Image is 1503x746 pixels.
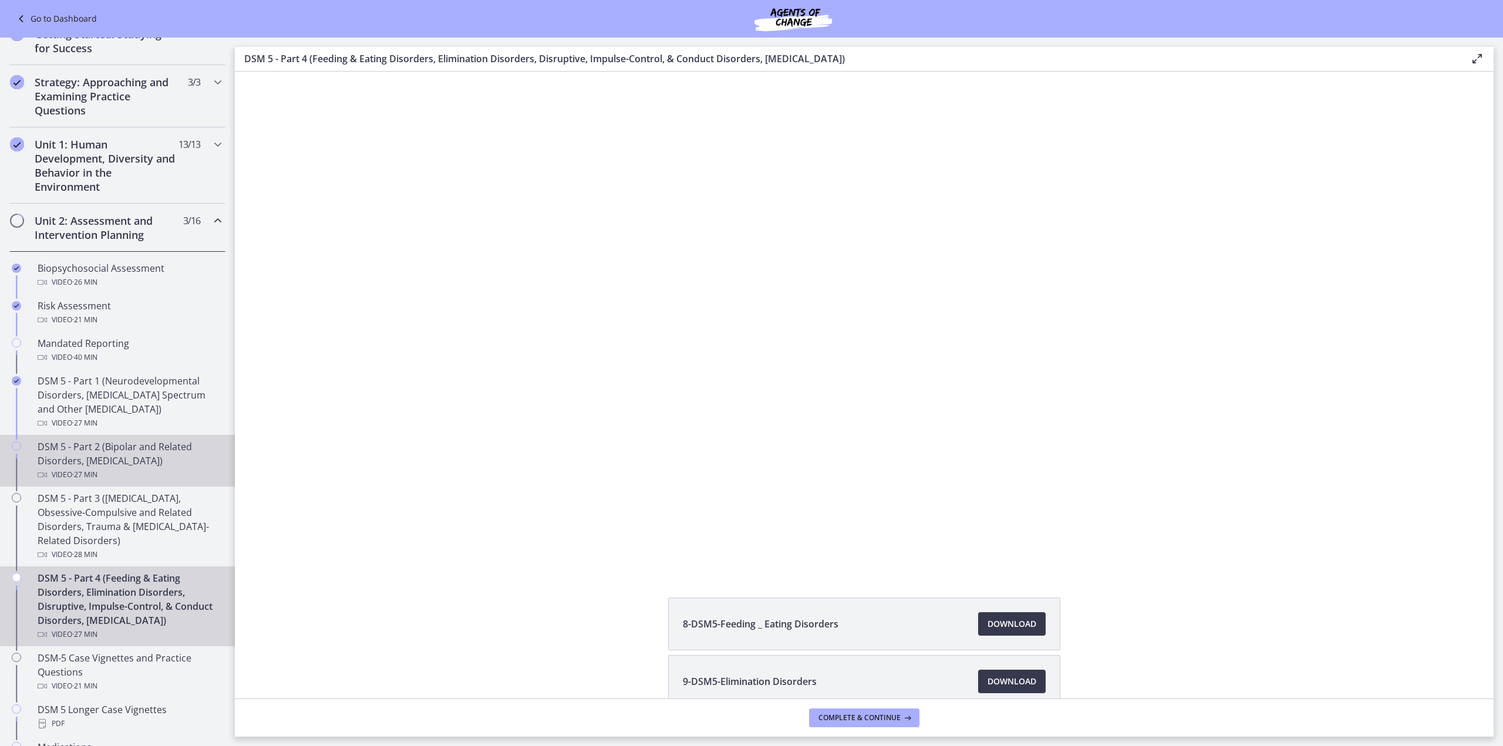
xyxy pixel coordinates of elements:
i: Completed [12,301,21,310]
h2: Strategy: Approaching and Examining Practice Questions [35,75,178,117]
div: Video [38,468,221,482]
div: DSM 5 - Part 1 (Neurodevelopmental Disorders, [MEDICAL_DATA] Spectrum and Other [MEDICAL_DATA]) [38,374,221,430]
div: PDF [38,717,221,731]
span: 9-DSM5-Elimination Disorders [683,674,817,688]
span: · 28 min [72,548,97,562]
div: DSM 5 - Part 3 ([MEDICAL_DATA], Obsessive-Compulsive and Related Disorders, Trauma & [MEDICAL_DAT... [38,491,221,562]
div: Biopsychosocial Assessment [38,261,221,289]
div: Video [38,627,221,642]
div: Video [38,313,221,327]
i: Completed [10,75,24,89]
span: Download [988,617,1036,631]
div: Video [38,548,221,562]
div: Video [38,275,221,289]
span: · 27 min [72,627,97,642]
a: Download [978,670,1046,693]
span: · 21 min [72,679,97,693]
h2: Getting Started: Studying for Success [35,27,178,55]
div: Risk Assessment [38,299,221,327]
i: Completed [10,137,24,151]
a: Go to Dashboard [14,12,97,26]
h2: Unit 2: Assessment and Intervention Planning [35,214,178,242]
span: Download [988,674,1036,688]
i: Completed [12,376,21,386]
span: 3 / 3 [188,75,200,89]
iframe: Video Lesson [235,72,1494,571]
div: DSM 5 - Part 2 (Bipolar and Related Disorders, [MEDICAL_DATA]) [38,440,221,482]
div: DSM 5 Longer Case Vignettes [38,703,221,731]
div: DSM-5 Case Vignettes and Practice Questions [38,651,221,693]
button: Complete & continue [809,708,919,727]
span: 3 / 16 [183,214,200,228]
div: Mandated Reporting [38,336,221,364]
h2: Unit 1: Human Development, Diversity and Behavior in the Environment [35,137,178,194]
span: 13 / 13 [178,137,200,151]
div: Video [38,416,221,430]
img: Agents of Change Social Work Test Prep [723,5,864,33]
i: Completed [12,264,21,273]
div: Video [38,350,221,364]
span: · 26 min [72,275,97,289]
span: Complete & continue [818,713,901,723]
span: · 21 min [72,313,97,327]
span: · 27 min [72,416,97,430]
h3: DSM 5 - Part 4 (Feeding & Eating Disorders, Elimination Disorders, Disruptive, Impulse-Control, &... [244,52,1451,66]
div: Video [38,679,221,693]
span: 8-DSM5-Feeding _ Eating Disorders [683,617,838,631]
span: · 40 min [72,350,97,364]
a: Download [978,612,1046,636]
span: · 27 min [72,468,97,482]
div: DSM 5 - Part 4 (Feeding & Eating Disorders, Elimination Disorders, Disruptive, Impulse-Control, &... [38,571,221,642]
